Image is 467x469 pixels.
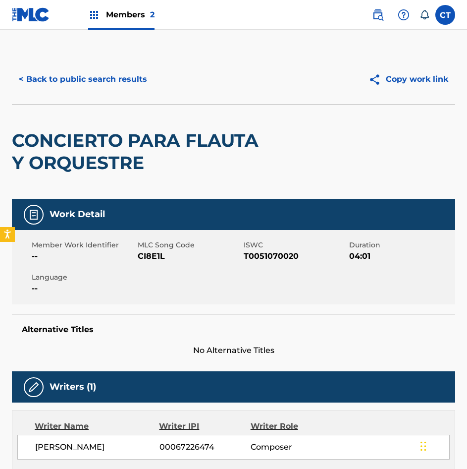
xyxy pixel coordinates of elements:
h5: Alternative Titles [22,325,445,335]
div: Writer Name [35,420,159,432]
img: search [372,9,384,21]
img: Work Detail [28,209,40,221]
div: Writer IPI [159,420,250,432]
h5: Writers (1) [50,381,96,393]
span: CI8E1L [138,250,241,262]
h5: Work Detail [50,209,105,220]
div: Notifications [419,10,429,20]
span: Member Work Identifier [32,240,135,250]
span: Language [32,272,135,283]
button: Copy work link [362,67,455,92]
span: 2 [150,10,155,19]
div: Writer Role [251,420,334,432]
img: MLC Logo [12,7,50,22]
span: 00067226474 [159,441,251,453]
img: Writers [28,381,40,393]
span: No Alternative Titles [12,345,455,356]
span: -- [32,283,135,294]
div: Help [394,5,414,25]
span: [PERSON_NAME] [35,441,159,453]
h2: CONCIERTO PARA FLAUTA Y ORQUESTRE [12,129,278,174]
div: Drag [420,431,426,461]
span: Members [106,9,155,20]
a: Public Search [368,5,388,25]
iframe: Chat Widget [417,421,467,469]
span: T0051070020 [244,250,347,262]
div: User Menu [435,5,455,25]
span: Composer [251,441,333,453]
span: MLC Song Code [138,240,241,250]
img: Top Rightsholders [88,9,100,21]
img: Copy work link [368,73,386,86]
button: < Back to public search results [12,67,154,92]
img: help [398,9,410,21]
span: -- [32,250,135,262]
span: 04:01 [349,250,453,262]
span: Duration [349,240,453,250]
span: ISWC [244,240,347,250]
